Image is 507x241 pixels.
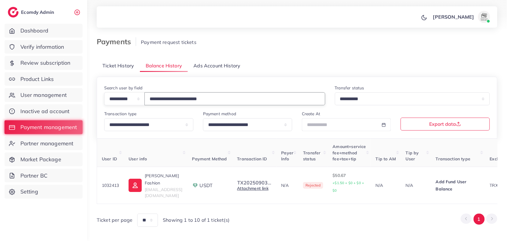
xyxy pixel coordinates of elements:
a: Attachment link [237,186,269,191]
button: Export data [401,118,490,131]
img: payment [192,182,198,188]
p: N/A [406,182,426,189]
span: Market Package [20,156,61,163]
button: Go to page 1 [474,214,485,225]
a: Product Links [5,72,83,86]
span: Inactive ad account [20,107,70,115]
span: Rejected [303,182,323,189]
span: User info [129,156,147,162]
h2: Ecomdy Admin [21,9,56,15]
a: Dashboard [5,24,83,38]
label: Create At [302,111,320,117]
span: Setting [20,188,38,196]
p: [PERSON_NAME] [433,13,474,20]
span: USDT [200,182,213,189]
h3: Payments [97,37,136,46]
span: Dashboard [20,27,48,35]
p: N/A [376,182,396,189]
small: +$1.50 + $0 + $0 + $0 [333,181,364,193]
a: Market Package [5,153,83,166]
p: $50.67 [333,172,366,194]
a: Payment management [5,120,83,134]
label: Transfer status [335,85,364,91]
p: [PERSON_NAME] Fashion [145,172,182,187]
a: [PERSON_NAME]avatar [430,11,493,23]
span: Ticket History [102,62,134,69]
span: Review subscription [20,59,71,67]
span: User ID [102,156,117,162]
p: N/A [281,182,294,189]
span: Payment management [20,123,77,131]
img: ic-user-info.36bf1079.svg [129,179,142,192]
span: Export data [430,122,461,126]
span: Product Links [20,75,54,83]
label: Search user by field [104,85,142,91]
span: Balance History [146,62,182,69]
img: logo [8,7,19,17]
p: 1032413 [102,182,119,189]
p: Add Fund User Balance [436,178,480,193]
span: Transaction ID [237,156,267,162]
a: Partner BC [5,169,83,183]
span: Transaction type [436,156,471,162]
span: Payment Method [192,156,227,162]
button: TX20250903... [237,180,272,185]
span: Amount+service fee+method fee+tax+tip [333,144,366,162]
span: Showing 1 to 10 of 1 ticket(s) [163,217,229,224]
span: Partner BC [20,172,48,180]
span: User management [20,91,67,99]
span: Transfer status [303,150,320,162]
a: logoEcomdy Admin [8,7,56,17]
ul: Pagination [461,214,497,225]
span: Partner management [20,140,74,147]
span: Tip to AM [376,156,396,162]
span: [EMAIL_ADDRESS][DOMAIN_NAME] [145,187,182,198]
span: Payer Info [281,150,294,162]
a: Partner management [5,137,83,150]
span: Verify information [20,43,64,51]
label: Transaction type [104,111,137,117]
a: Verify information [5,40,83,54]
a: Inactive ad account [5,104,83,118]
span: Tip by User [406,150,419,162]
img: avatar [478,11,490,23]
a: User management [5,88,83,102]
span: Ads Account History [194,62,241,69]
a: Setting [5,185,83,199]
a: Review subscription [5,56,83,70]
span: Ticket per page [97,217,132,224]
span: Payment request tickets [141,39,196,45]
label: Payment method [203,111,236,117]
